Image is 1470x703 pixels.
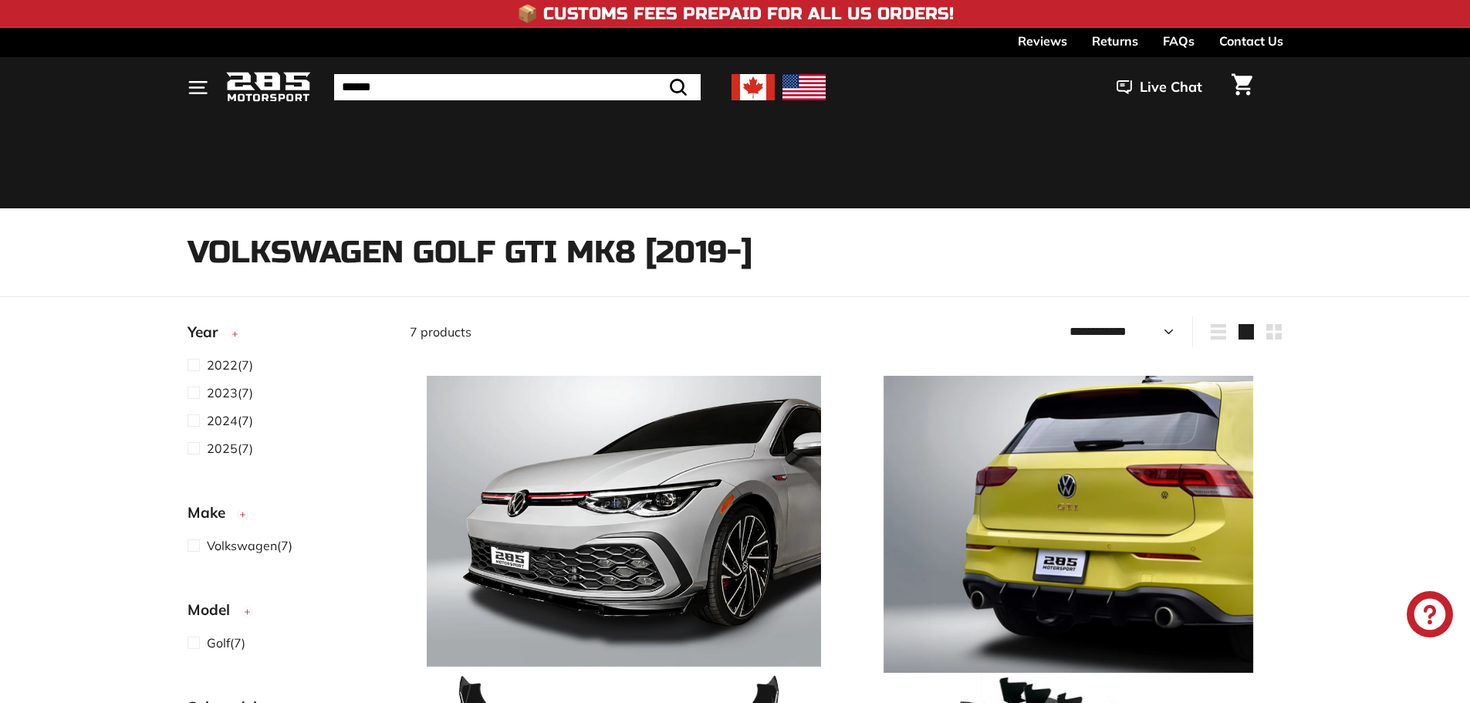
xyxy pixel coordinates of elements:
[188,599,242,621] span: Model
[334,74,701,100] input: Search
[207,356,253,374] span: (7)
[517,5,954,23] h4: 📦 Customs Fees Prepaid for All US Orders!
[207,536,292,555] span: (7)
[207,439,253,458] span: (7)
[1018,28,1067,54] a: Reviews
[188,316,385,355] button: Year
[207,441,238,456] span: 2025
[1097,68,1222,106] button: Live Chat
[207,413,238,428] span: 2024
[1402,591,1458,641] inbox-online-store-chat: Shopify online store chat
[207,538,277,553] span: Volkswagen
[207,635,230,651] span: Golf
[188,497,385,536] button: Make
[1222,61,1262,113] a: Cart
[1092,28,1138,54] a: Returns
[207,634,245,652] span: (7)
[188,321,229,343] span: Year
[207,357,238,373] span: 2022
[188,594,385,633] button: Model
[207,384,253,402] span: (7)
[226,69,311,106] img: Logo_285_Motorsport_areodynamics_components
[207,385,238,401] span: 2023
[1163,28,1195,54] a: FAQs
[188,235,1283,269] h1: Volkswagen Golf GTI Mk8 [2019-]
[410,323,847,341] div: 7 products
[1140,77,1202,97] span: Live Chat
[207,411,253,430] span: (7)
[188,502,237,524] span: Make
[1219,28,1283,54] a: Contact Us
